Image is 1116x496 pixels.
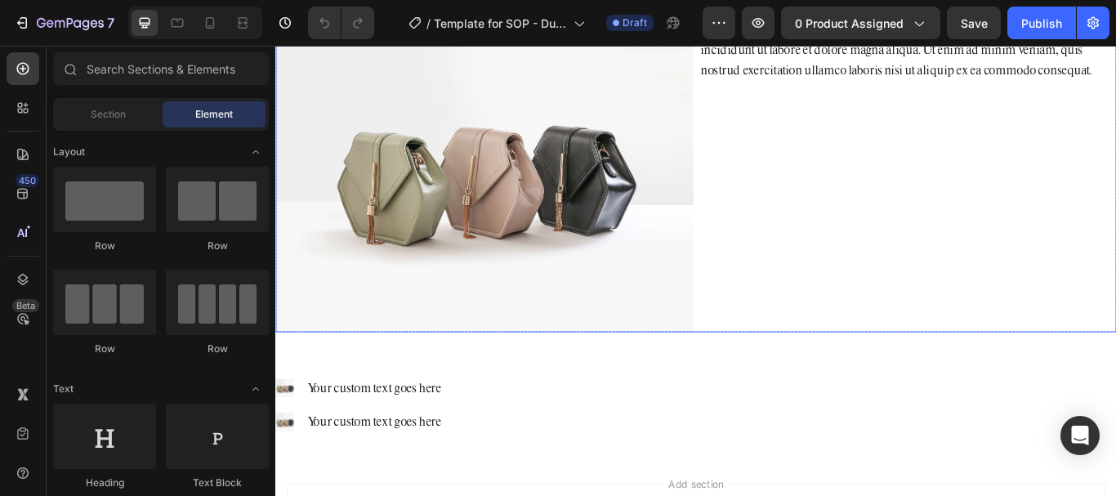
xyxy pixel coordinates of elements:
[107,13,114,33] p: 7
[53,342,156,356] div: Row
[53,476,156,490] div: Heading
[795,15,904,32] span: 0 product assigned
[12,299,39,312] div: Beta
[623,16,647,30] span: Draft
[53,145,85,159] span: Layout
[947,7,1001,39] button: Save
[166,239,269,253] div: Row
[434,15,567,32] span: Template for SOP - Duplicate ONLY
[53,52,269,85] input: Search Sections & Elements
[16,174,39,187] div: 450
[34,387,199,413] div: Your custom text goes here
[781,7,940,39] button: 0 product assigned
[1060,416,1100,455] div: Open Intercom Messenger
[1007,7,1076,39] button: Publish
[7,7,122,39] button: 7
[53,382,74,396] span: Text
[91,107,126,122] span: Section
[166,342,269,356] div: Row
[243,376,269,402] span: Toggle open
[166,476,269,490] div: Text Block
[243,139,269,165] span: Toggle open
[275,46,1116,496] iframe: Design area
[308,7,374,39] div: Undo/Redo
[426,15,431,32] span: /
[961,16,988,30] span: Save
[34,426,199,453] div: Your custom text goes here
[53,239,156,253] div: Row
[1021,15,1062,32] div: Publish
[195,107,233,122] span: Element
